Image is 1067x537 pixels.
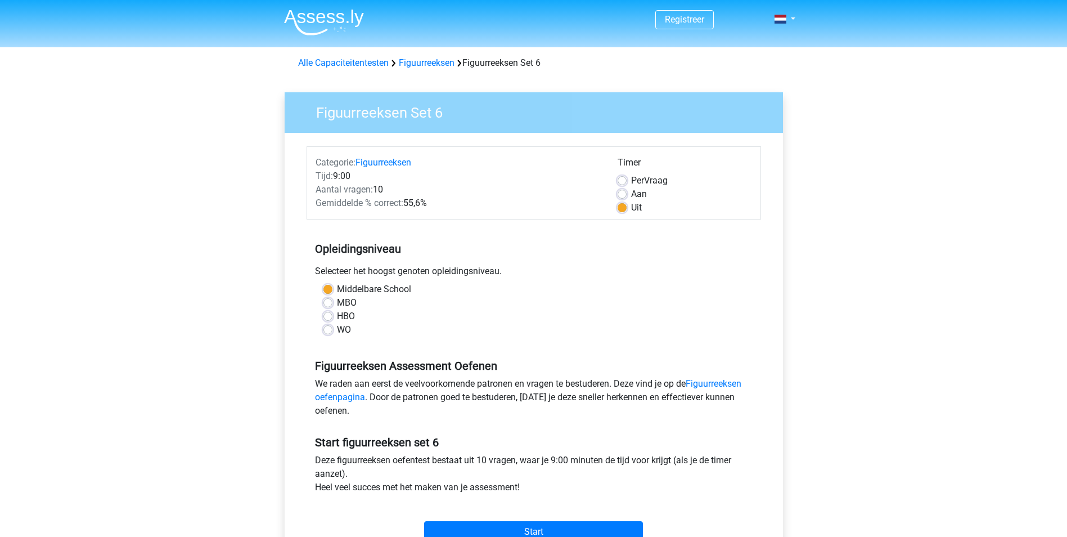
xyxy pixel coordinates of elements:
[316,171,333,181] span: Tijd:
[618,156,752,174] div: Timer
[307,454,761,499] div: Deze figuurreeksen oefentest bestaat uit 10 vragen, waar je 9:00 minuten de tijd voor krijgt (als...
[316,184,373,195] span: Aantal vragen:
[298,57,389,68] a: Alle Capaciteitentesten
[631,201,642,214] label: Uit
[631,175,644,186] span: Per
[316,198,403,208] span: Gemiddelde % correct:
[631,187,647,201] label: Aan
[307,377,761,422] div: We raden aan eerst de veelvoorkomende patronen en vragen te bestuderen. Deze vind je op de . Door...
[307,183,609,196] div: 10
[315,359,753,373] h5: Figuurreeksen Assessment Oefenen
[665,14,704,25] a: Registreer
[307,265,761,283] div: Selecteer het hoogst genoten opleidingsniveau.
[307,169,609,183] div: 9:00
[307,196,609,210] div: 55,6%
[303,100,775,122] h3: Figuurreeksen Set 6
[631,174,668,187] label: Vraag
[284,9,364,35] img: Assessly
[316,157,355,168] span: Categorie:
[294,56,774,70] div: Figuurreeksen Set 6
[399,57,454,68] a: Figuurreeksen
[337,296,357,310] label: MBO
[337,310,355,323] label: HBO
[337,283,411,296] label: Middelbare School
[315,436,753,449] h5: Start figuurreeksen set 6
[337,323,351,337] label: WO
[315,238,753,260] h5: Opleidingsniveau
[355,157,411,168] a: Figuurreeksen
